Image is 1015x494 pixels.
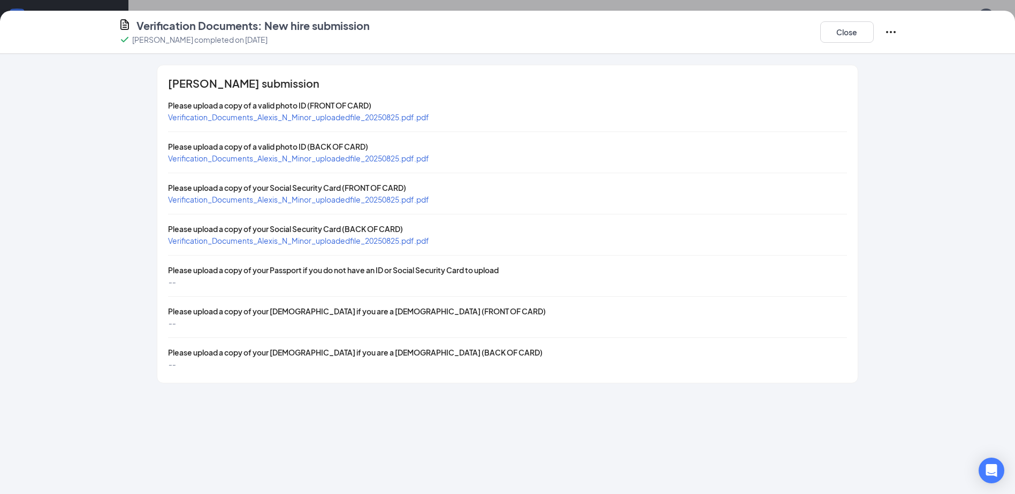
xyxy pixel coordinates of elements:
span: Please upload a copy of a valid photo ID (BACK OF CARD) [168,142,368,151]
svg: Ellipses [884,26,897,38]
a: Verification_Documents_Alexis_N_Minor_uploadedfile_20250825.pdf.pdf [168,236,429,245]
div: Open Intercom Messenger [979,458,1004,483]
p: [PERSON_NAME] completed on [DATE] [132,34,268,45]
h4: Verification Documents: New hire submission [136,18,370,33]
span: -- [168,318,175,328]
span: Please upload a copy of your [DEMOGRAPHIC_DATA] if you are a [DEMOGRAPHIC_DATA] (BACK OF CARD) [168,348,543,357]
svg: CustomFormIcon [118,18,131,31]
a: Verification_Documents_Alexis_N_Minor_uploadedfile_20250825.pdf.pdf [168,153,429,163]
span: Please upload a copy of your Social Security Card (BACK OF CARD) [168,224,403,234]
span: [PERSON_NAME] submission [168,78,319,89]
a: Verification_Documents_Alexis_N_Minor_uploadedfile_20250825.pdf.pdf [168,112,429,122]
span: Please upload a copy of your Social Security Card (FRONT OF CARD) [168,183,406,192]
span: -- [168,359,175,369]
span: Please upload a copy of your Passport if you do not have an ID or Social Security Card to upload [168,265,499,275]
span: Please upload a copy of your [DEMOGRAPHIC_DATA] if you are a [DEMOGRAPHIC_DATA] (FRONT OF CARD) [168,306,546,316]
span: Please upload a copy of a valid photo ID (FRONT OF CARD) [168,101,371,110]
span: -- [168,277,175,287]
a: Verification_Documents_Alexis_N_Minor_uploadedfile_20250825.pdf.pdf [168,195,429,204]
svg: Checkmark [118,33,131,46]
button: Close [820,21,874,43]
